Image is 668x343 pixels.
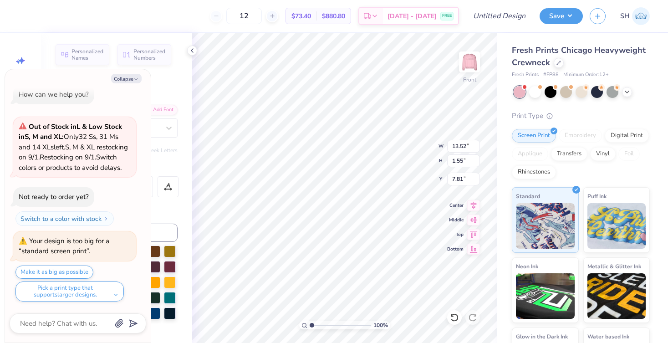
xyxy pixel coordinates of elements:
img: Neon Ink [516,273,575,319]
div: Applique [512,147,548,161]
span: Top [447,231,464,238]
button: Save [540,8,583,24]
span: Only 32 Ss, 31 Ms and 14 XLs left. S, M & XL restocking on 9/1. Restocking on 9/1. Switch colors ... [19,122,128,172]
span: FREE [442,13,452,19]
div: Vinyl [590,147,616,161]
img: Metallic & Glitter Ink [587,273,646,319]
img: Sofia Hristidis [632,7,650,25]
a: SH [620,7,650,25]
div: Transfers [551,147,587,161]
div: Foil [618,147,640,161]
span: 100 % [373,321,388,329]
span: Fresh Prints [512,71,539,79]
div: Front [463,76,476,84]
span: Minimum Order: 12 + [563,71,609,79]
div: Print Type [512,111,650,121]
span: SH [620,11,630,21]
div: How can we help you? [19,90,89,99]
img: Front [460,53,479,71]
span: Personalized Names [71,48,104,61]
span: Metallic & Glitter Ink [587,261,641,271]
span: Neon Ink [516,261,538,271]
button: Collapse [111,74,142,83]
span: # FP88 [543,71,559,79]
div: Digital Print [605,129,649,143]
button: Switch to a color with stock [15,211,114,226]
span: Center [447,202,464,209]
button: Make it as big as possible [15,266,93,279]
span: Standard [516,191,540,201]
div: Screen Print [512,129,556,143]
span: $880.80 [322,11,345,21]
div: Your design is too big for a “standard screen print”. [19,236,109,256]
span: $73.40 [291,11,311,21]
span: Fresh Prints Chicago Heavyweight Crewneck [512,45,646,68]
span: Image AI [10,67,31,75]
input: Untitled Design [466,7,533,25]
div: Add Font [142,105,178,115]
div: Not ready to order yet? [19,192,89,201]
span: Water based Ink [587,332,629,341]
div: Embroidery [559,129,602,143]
img: Switch to a color with stock [103,216,109,221]
span: Glow in the Dark Ink [516,332,568,341]
span: Personalized Numbers [133,48,166,61]
img: Puff Ink [587,203,646,249]
span: Middle [447,217,464,223]
div: Rhinestones [512,165,556,179]
img: Standard [516,203,575,249]
input: – – [226,8,262,24]
span: Puff Ink [587,191,607,201]
button: Pick a print type that supportslarger designs. [15,282,124,302]
span: Bottom [447,246,464,252]
strong: Out of Stock in L [29,122,82,131]
span: [DATE] - [DATE] [388,11,437,21]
